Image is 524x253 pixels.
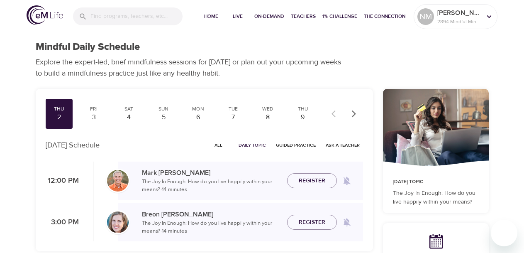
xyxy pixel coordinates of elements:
[299,217,325,228] span: Register
[276,141,316,149] span: Guided Practice
[83,106,104,113] div: Fri
[235,139,269,152] button: Daily Topic
[142,209,280,219] p: Breon [PERSON_NAME]
[417,8,434,25] div: NM
[142,219,280,236] p: The Joy In Enough: How do you live happily within your means? · 14 minutes
[107,170,129,192] img: Mark_Pirtle-min.jpg
[142,168,280,178] p: Mark [PERSON_NAME]
[46,175,79,187] p: 12:00 PM
[322,139,363,152] button: Ask a Teacher
[393,189,479,206] p: The Joy In Enough: How do you live happily within your means?
[118,113,139,122] div: 4
[223,106,244,113] div: Tue
[209,141,229,149] span: All
[254,12,284,21] span: On-Demand
[118,106,139,113] div: Sat
[239,141,266,149] span: Daily Topic
[437,18,481,25] p: 2894 Mindful Minutes
[326,141,360,149] span: Ask a Teacher
[228,12,248,21] span: Live
[201,12,221,21] span: Home
[142,178,280,194] p: The Joy In Enough: How do you live happily within your means? · 14 minutes
[258,106,278,113] div: Wed
[287,173,337,189] button: Register
[273,139,319,152] button: Guided Practice
[437,8,481,18] p: [PERSON_NAME]
[188,113,209,122] div: 6
[36,41,140,53] h1: Mindful Daily Schedule
[322,12,357,21] span: 1% Challenge
[393,178,479,186] p: [DATE] Topic
[491,220,517,246] iframe: Button to launch messaging window
[223,113,244,122] div: 7
[153,113,174,122] div: 5
[188,106,209,113] div: Mon
[364,12,405,21] span: The Connection
[291,12,316,21] span: Teachers
[90,7,183,25] input: Find programs, teachers, etc...
[46,217,79,228] p: 3:00 PM
[49,113,70,122] div: 2
[292,113,313,122] div: 9
[205,139,232,152] button: All
[36,56,347,79] p: Explore the expert-led, brief mindfulness sessions for [DATE] or plan out your upcoming weeks to ...
[83,113,104,122] div: 3
[107,211,129,233] img: Breon_Michel-min.jpg
[258,113,278,122] div: 8
[299,176,325,186] span: Register
[46,140,100,151] p: [DATE] Schedule
[337,212,357,232] span: Remind me when a class goes live every Thursday at 3:00 PM
[27,5,63,25] img: logo
[49,106,70,113] div: Thu
[292,106,313,113] div: Thu
[153,106,174,113] div: Sun
[287,215,337,230] button: Register
[337,171,357,191] span: Remind me when a class goes live every Thursday at 12:00 PM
